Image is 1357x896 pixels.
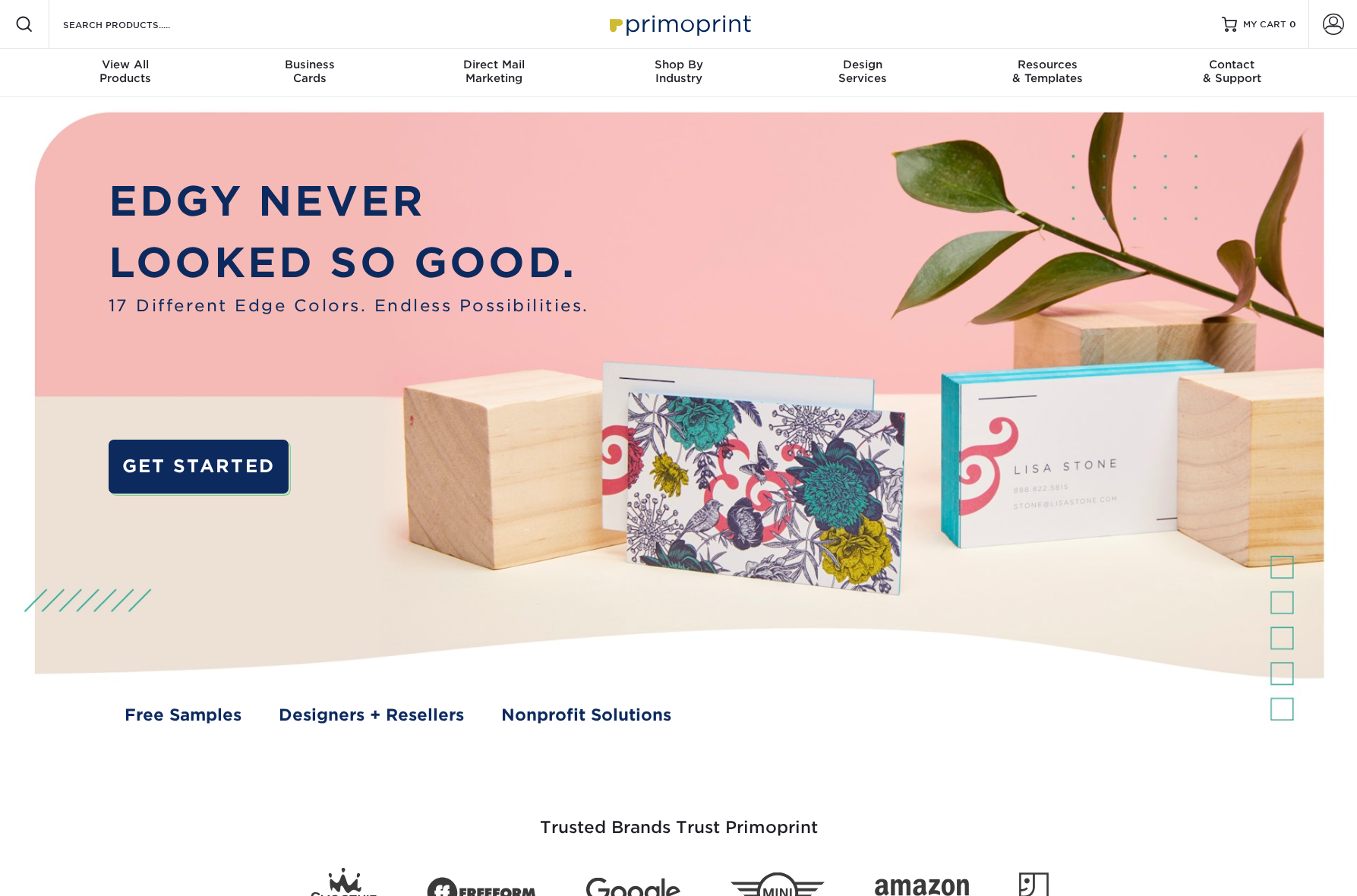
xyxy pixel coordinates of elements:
span: 17 Different Edge Colors. Endless Possibilities. [109,293,589,317]
div: & Templates [955,58,1140,85]
a: Direct MailMarketing [402,49,586,97]
span: Design [771,58,955,71]
div: Marketing [402,58,586,85]
div: & Support [1140,58,1324,85]
span: Direct Mail [402,58,586,71]
div: Industry [586,58,771,85]
h3: Trusted Brands Trust Primoprint [235,781,1123,856]
input: SEARCH PRODUCTS..... [62,15,210,33]
a: GET STARTED [109,440,289,494]
a: View AllProducts [33,49,218,97]
a: Designers + Resellers [279,702,464,727]
span: Business [217,58,402,71]
p: LOOKED SO GOOD. [109,232,589,293]
span: Resources [955,58,1140,71]
a: Contact& Support [1140,49,1324,97]
a: BusinessCards [217,49,402,97]
img: Primoprint [603,8,755,40]
span: Shop By [586,58,771,71]
span: View All [33,58,218,71]
div: Cards [217,58,402,85]
span: Contact [1140,58,1324,71]
a: Free Samples [125,702,241,727]
a: Resources& Templates [955,49,1140,97]
div: Products [33,58,218,85]
a: Shop ByIndustry [586,49,771,97]
p: EDGY NEVER [109,171,589,232]
span: MY CART [1243,18,1286,31]
span: 0 [1289,19,1296,30]
a: Nonprofit Solutions [501,702,671,727]
div: Services [771,58,955,85]
a: DesignServices [771,49,955,97]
